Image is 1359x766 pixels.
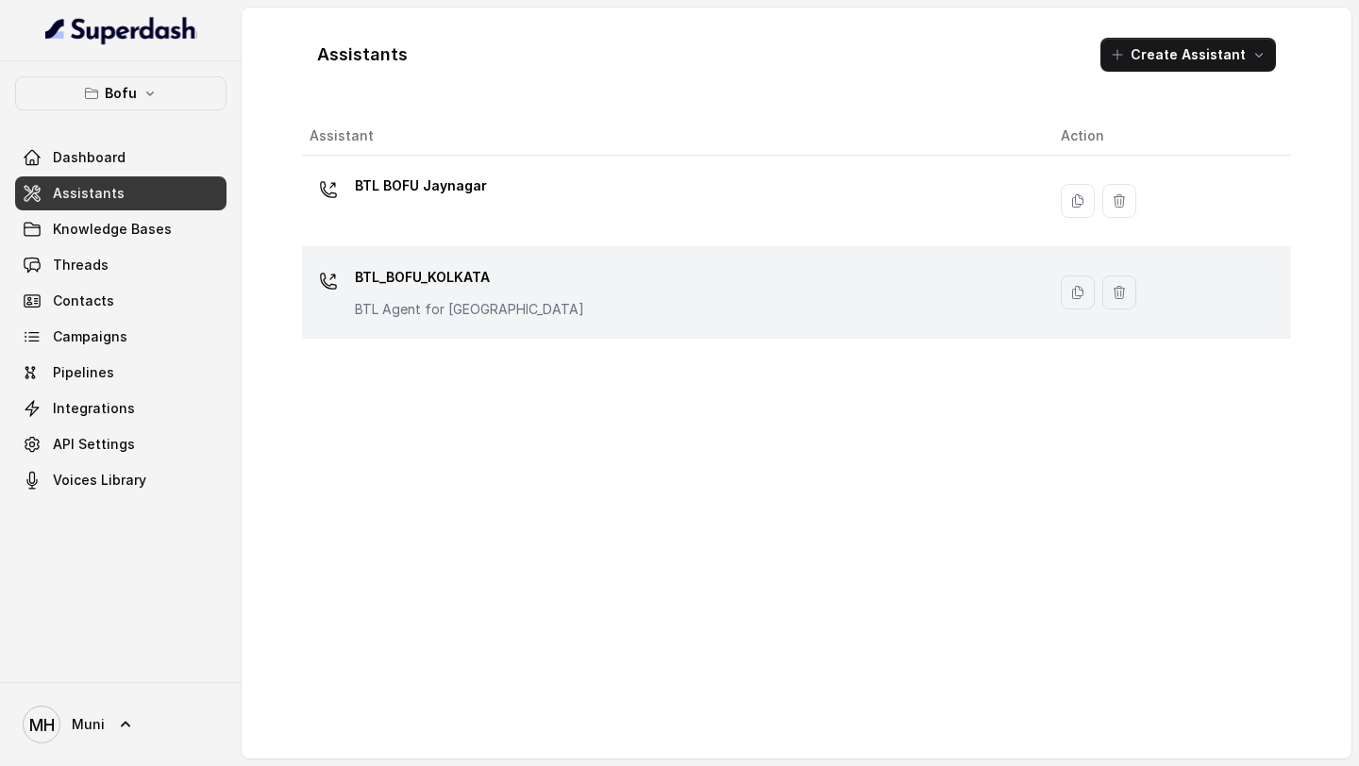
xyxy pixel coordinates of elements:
[15,391,226,425] a: Integrations
[15,212,226,246] a: Knowledge Bases
[72,715,105,734] span: Muni
[45,15,197,45] img: light.svg
[15,176,226,210] a: Assistants
[302,117,1046,156] th: Assistant
[317,40,408,70] h1: Assistants
[355,262,584,292] p: BTL_BOFU_KOLKATA
[15,284,226,318] a: Contacts
[105,82,137,105] p: Bofu
[355,300,584,319] p: BTL Agent for [GEOGRAPHIC_DATA]
[15,356,226,390] a: Pipelines
[15,76,226,110] button: Bofu
[15,141,226,175] a: Dashboard
[15,698,226,751] a: Muni
[1046,117,1291,156] th: Action
[29,715,55,735] text: MH
[53,363,114,382] span: Pipelines
[53,327,127,346] span: Campaigns
[1100,38,1276,72] button: Create Assistant
[53,471,146,490] span: Voices Library
[15,427,226,461] a: API Settings
[53,220,172,239] span: Knowledge Bases
[53,256,109,275] span: Threads
[53,148,126,167] span: Dashboard
[355,171,487,201] p: BTL BOFU Jaynagar
[53,184,125,203] span: Assistants
[15,463,226,497] a: Voices Library
[53,291,114,310] span: Contacts
[15,320,226,354] a: Campaigns
[53,399,135,418] span: Integrations
[15,248,226,282] a: Threads
[53,435,135,454] span: API Settings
